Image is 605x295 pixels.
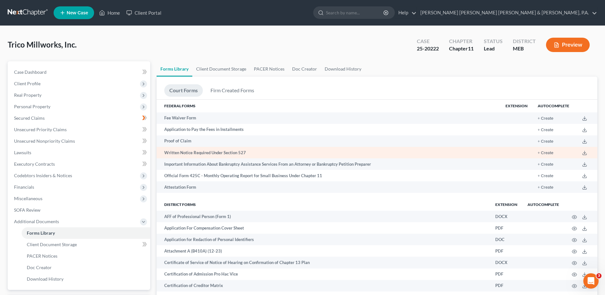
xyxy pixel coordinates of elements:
[67,11,88,15] span: New Case
[14,104,50,109] span: Personal Property
[22,239,150,250] a: Client Document Storage
[490,269,522,280] td: PDF
[164,84,203,97] a: Court Forms
[14,81,41,86] span: Client Profile
[157,147,500,158] td: Written Notice Required Under Section 527
[157,170,500,181] td: Official Form 425C - Monthly Operating Report for Small Business Under Chapter 11
[490,198,522,211] th: Extension
[205,84,259,97] a: Firm Created Forms
[14,196,42,201] span: Miscellaneous
[484,45,503,52] div: Lead
[27,242,77,247] span: Client Document Storage
[449,38,474,45] div: Chapter
[538,174,553,178] button: + Create
[157,245,490,257] td: Attachment A (B410A) (12-23)
[490,280,522,291] td: PDF
[22,262,150,273] a: Doc Creator
[157,158,500,170] td: Important Information About Bankruptcy Assistance Services From an Attorney or Bankruptcy Petitio...
[417,38,439,45] div: Case
[157,198,490,211] th: District forms
[157,124,500,135] td: Application to Pay the Fees in Installments
[449,45,474,52] div: Chapter
[538,140,553,144] button: + Create
[9,124,150,135] a: Unsecured Priority Claims
[96,7,123,19] a: Home
[533,100,574,112] th: Autocomplete
[157,100,500,112] th: Federal Forms
[538,185,553,190] button: + Create
[22,227,150,239] a: Forms Library
[22,273,150,285] a: Download History
[250,61,288,77] a: PACER Notices
[157,112,500,124] td: Fee Waiver Form
[157,234,490,245] td: Application for Redaction of Personal Identifiers
[27,276,63,282] span: Download History
[9,112,150,124] a: Secured Claims
[14,219,59,224] span: Additional Documents
[157,61,192,77] a: Forms Library
[395,7,417,19] a: Help
[9,135,150,147] a: Unsecured Nonpriority Claims
[490,211,522,222] td: DOCX
[538,128,553,132] button: + Create
[157,280,490,291] td: Certification of Creditor Matrix
[8,40,77,49] span: Trico Millworks, Inc.
[484,38,503,45] div: Status
[14,69,47,75] span: Case Dashboard
[490,222,522,234] td: PDF
[417,45,439,52] div: 25-20222
[321,61,365,77] a: Download History
[14,115,45,121] span: Secured Claims
[22,250,150,262] a: PACER Notices
[192,61,250,77] a: Client Document Storage
[326,7,384,19] input: Search by name...
[27,230,55,236] span: Forms Library
[14,92,41,98] span: Real Property
[157,269,490,280] td: Certification of Admission Pro Hac Vice
[513,38,536,45] div: District
[9,66,150,78] a: Case Dashboard
[9,204,150,216] a: SOFA Review
[123,7,165,19] a: Client Portal
[417,7,597,19] a: [PERSON_NAME] [PERSON_NAME] [PERSON_NAME] & [PERSON_NAME], P.A.
[522,198,564,211] th: Autocomplete
[288,61,321,77] a: Doc Creator
[157,135,500,147] td: Proof of Claim
[14,138,75,144] span: Unsecured Nonpriority Claims
[490,234,522,245] td: DOC
[14,207,41,213] span: SOFA Review
[157,257,490,268] td: Certificate of Service of Notice of Hearing on Confirmation of Chapter 13 Plan
[14,127,67,132] span: Unsecured Priority Claims
[157,181,500,193] td: Attestation Form
[27,265,52,270] span: Doc Creator
[27,253,57,259] span: PACER Notices
[490,257,522,268] td: DOCX
[9,158,150,170] a: Executory Contracts
[538,117,553,121] button: + Create
[157,222,490,234] td: Application For Compensation Cover Sheet
[546,38,590,52] button: Preview
[490,245,522,257] td: PDF
[14,150,31,155] span: Lawsuits
[513,45,536,52] div: MEB
[9,147,150,158] a: Lawsuits
[538,151,553,155] button: + Create
[14,161,55,167] span: Executory Contracts
[596,273,601,278] span: 3
[14,184,34,190] span: Financials
[157,211,490,222] td: AFF of Professional Person (Form 1)
[14,173,72,178] span: Codebtors Insiders & Notices
[538,163,553,167] button: + Create
[468,45,474,51] span: 11
[500,100,533,112] th: Extension
[583,273,599,289] iframe: Intercom live chat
